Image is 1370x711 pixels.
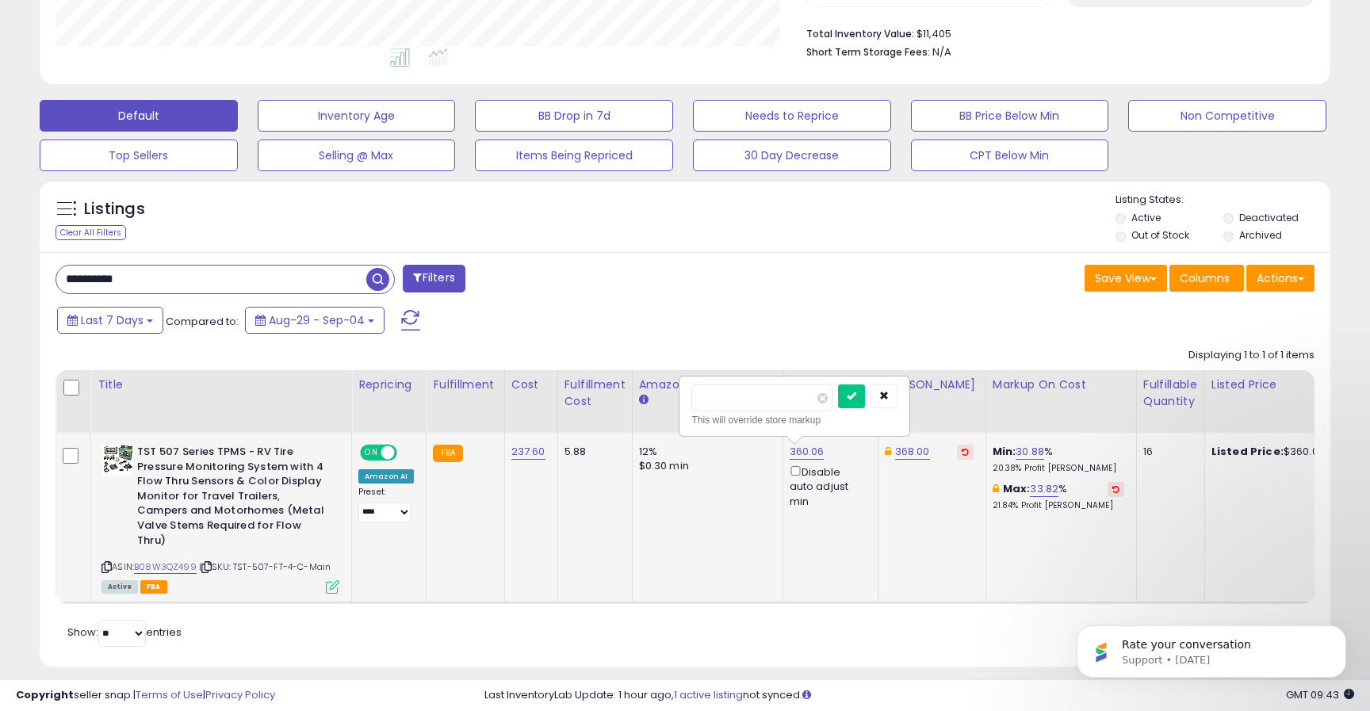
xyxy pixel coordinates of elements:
h5: Listings [84,198,145,220]
span: FBA [140,580,167,594]
a: 1 active listing [674,687,743,702]
div: 5.88 [564,445,620,459]
span: | SKU: TST-507-FT-4-C-Main [199,560,331,573]
button: Save View [1085,265,1167,292]
b: Max: [1003,481,1031,496]
a: 368.00 [895,444,930,460]
button: Columns [1169,265,1244,292]
div: This will override store markup [691,412,897,428]
button: Inventory Age [258,100,456,132]
a: Terms of Use [136,687,203,702]
div: % [993,482,1124,511]
label: Archived [1239,228,1282,242]
span: ON [362,446,381,460]
div: % [993,445,1124,474]
div: Repricing [358,377,419,393]
a: 360.06 [790,444,825,460]
span: Last 7 Days [81,312,144,328]
span: OFF [395,446,420,460]
div: Fulfillment [433,377,497,393]
div: seller snap | | [16,688,275,703]
b: TST 507 Series TPMS - RV Tire Pressure Monitoring System with 4 Flow Thru Sensors & Color Display... [137,445,330,552]
span: Columns [1180,270,1230,286]
span: N/A [932,44,951,59]
div: Preset: [358,487,414,522]
img: 5118I8smyWL._SL40_.jpg [101,445,133,476]
button: Selling @ Max [258,140,456,171]
button: Filters [403,265,465,292]
small: Amazon Fees. [639,393,649,407]
button: Aug-29 - Sep-04 [245,307,385,334]
div: Listed Price [1211,377,1349,393]
th: The percentage added to the cost of goods (COGS) that forms the calculator for Min & Max prices. [985,370,1136,433]
p: 20.38% Profit [PERSON_NAME] [993,463,1124,474]
a: Privacy Policy [205,687,275,702]
a: 33.82 [1030,481,1058,497]
a: B08W3QZ499 [134,560,197,574]
div: 16 [1143,445,1192,459]
button: Top Sellers [40,140,238,171]
div: Title [98,377,345,393]
div: $0.30 min [639,459,771,473]
b: Short Term Storage Fees: [806,45,930,59]
strong: Copyright [16,687,74,702]
button: BB Price Below Min [911,100,1109,132]
span: Show: entries [67,625,182,640]
iframe: Intercom notifications message [1053,592,1370,703]
button: BB Drop in 7d [475,100,673,132]
li: $11,405 [806,23,1303,42]
div: Fulfillable Quantity [1143,377,1198,410]
div: 12% [639,445,771,459]
b: Total Inventory Value: [806,27,914,40]
div: Markup on Cost [993,377,1130,393]
b: Min: [993,444,1016,459]
label: Active [1131,211,1161,224]
p: Listing States: [1116,193,1330,208]
span: All listings currently available for purchase on Amazon [101,580,138,594]
button: CPT Below Min [911,140,1109,171]
small: FBA [433,445,462,462]
button: Items Being Repriced [475,140,673,171]
div: Clear All Filters [55,225,126,240]
p: 21.84% Profit [PERSON_NAME] [993,500,1124,511]
button: Default [40,100,238,132]
b: Listed Price: [1211,444,1284,459]
label: Deactivated [1239,211,1299,224]
button: Last 7 Days [57,307,163,334]
a: 237.60 [511,444,545,460]
div: Amazon AI [358,469,414,484]
div: ASIN: [101,445,339,592]
div: [PERSON_NAME] [885,377,979,393]
div: Amazon Fees [639,377,776,393]
button: Actions [1246,265,1315,292]
a: 30.88 [1016,444,1044,460]
button: Needs to Reprice [693,100,891,132]
span: Aug-29 - Sep-04 [269,312,365,328]
div: Disable auto adjust min [790,463,866,509]
label: Out of Stock [1131,228,1189,242]
div: Cost [511,377,551,393]
div: Last InventoryLab Update: 1 hour ago, not synced. [484,688,1354,703]
button: 30 Day Decrease [693,140,891,171]
span: Compared to: [166,314,239,329]
div: $360.06 [1211,445,1343,459]
div: Fulfillment Cost [564,377,626,410]
div: Displaying 1 to 1 of 1 items [1188,348,1315,363]
button: Non Competitive [1128,100,1326,132]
